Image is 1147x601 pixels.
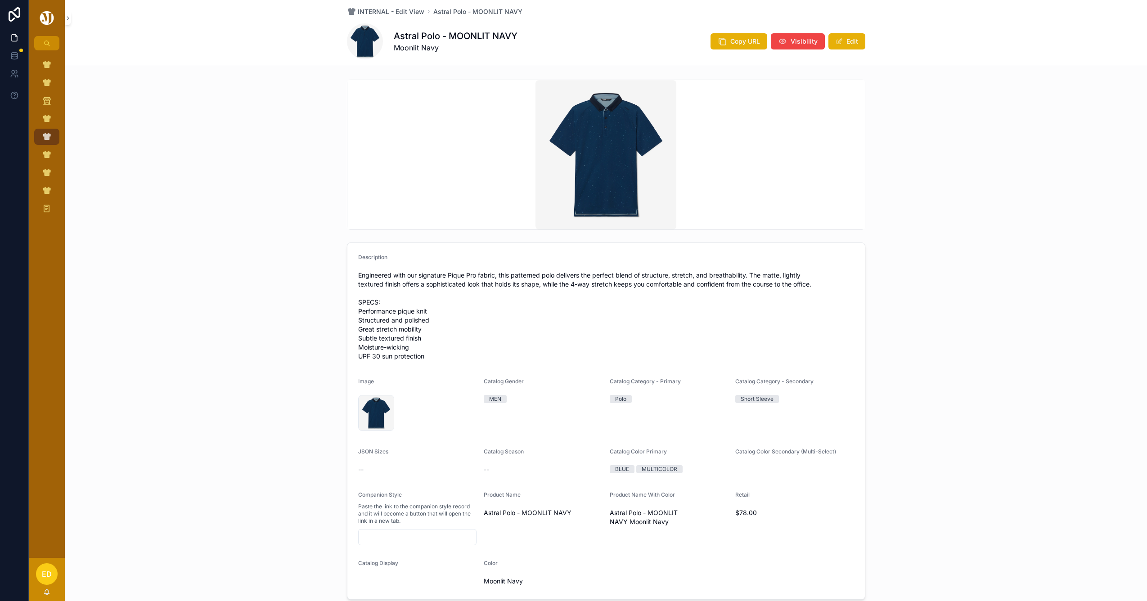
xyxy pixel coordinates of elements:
[484,491,521,498] span: Product Name
[791,37,818,46] span: Visibility
[730,37,760,46] span: Copy URL
[358,560,398,566] span: Catalog Display
[42,569,52,579] span: ED
[610,448,667,455] span: Catalog Color Primary
[615,465,629,473] div: BLUE
[735,448,836,455] span: Catalog Color Secondary (Multi-Select)
[489,395,501,403] div: MEN
[358,503,477,525] span: Paste the link to the companion style record and it will become a button that will open the link ...
[535,80,676,229] img: ASTRALPOLO-MOONLITNAVY-SHOT1-LR.webp
[771,33,825,49] button: Visibility
[484,465,489,474] span: --
[358,378,374,385] span: Image
[347,7,424,16] a: INTERNAL - Edit View
[29,50,65,229] div: scrollable content
[358,7,424,16] span: INTERNAL - Edit View
[433,7,522,16] a: Astral Polo - MOONLIT NAVY
[484,378,524,385] span: Catalog Gender
[828,33,865,49] button: Edit
[642,465,677,473] div: MULTICOLOR
[735,378,814,385] span: Catalog Category - Secondary
[711,33,767,49] button: Copy URL
[610,508,729,526] span: Astral Polo - MOONLIT NAVY Moonlit Navy
[615,395,626,403] div: Polo
[394,42,517,53] span: Moonlit Navy
[735,491,750,498] span: Retail
[735,508,854,517] span: $78.00
[38,11,55,25] img: App logo
[394,30,517,42] h1: Astral Polo - MOONLIT NAVY
[358,271,854,361] span: Engineered with our signature Pique Pro fabric, this patterned polo delivers the perfect blend of...
[358,448,388,455] span: JSON Sizes
[484,577,603,586] span: Moonlit Navy
[484,560,498,566] span: Color
[610,378,681,385] span: Catalog Category - Primary
[358,465,364,474] span: --
[741,395,774,403] div: Short Sleeve
[358,491,402,498] span: Companion Style
[610,491,675,498] span: Product Name With Color
[358,254,387,260] span: Description
[484,448,524,455] span: Catalog Season
[484,508,603,517] span: Astral Polo - MOONLIT NAVY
